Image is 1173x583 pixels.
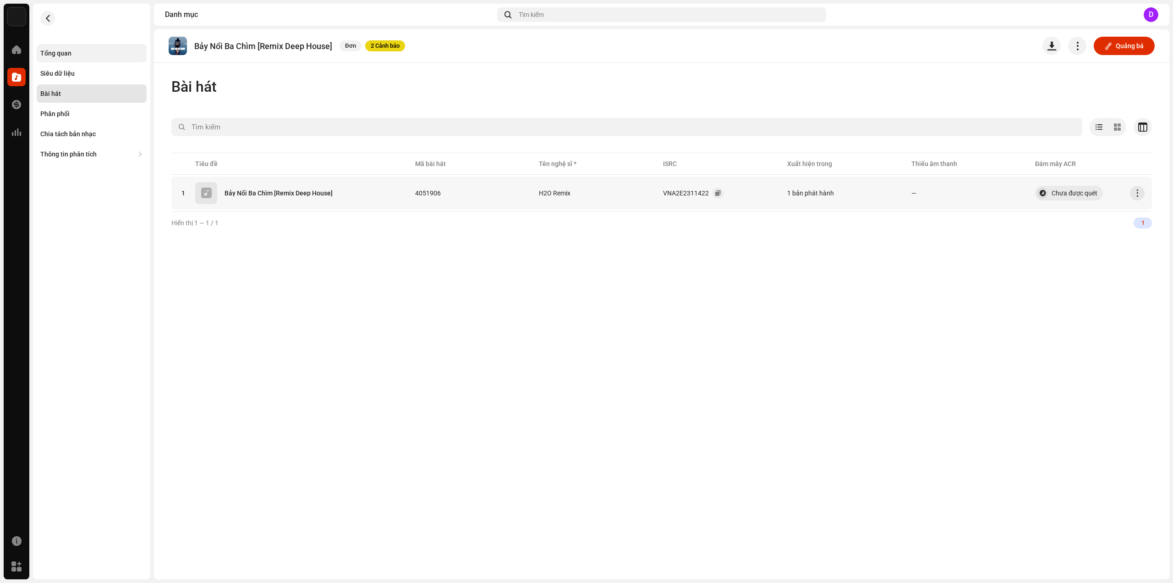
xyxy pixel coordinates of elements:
[165,11,493,18] div: Danh mục
[37,145,147,163] re-m-nav-dropdown: Thông tin phân tích
[1094,37,1155,55] button: Quảng bá
[37,84,147,103] re-m-nav-item: Bài hát
[787,190,897,196] span: 1 bản phát hành
[1052,190,1097,196] div: Chưa được quét
[1116,37,1144,55] span: Quảng bá
[40,110,70,117] div: Phân phối
[37,44,147,62] re-m-nav-item: Tổng quan
[171,219,219,227] span: Hiển thị 1 — 1 / 1
[539,190,648,196] span: H2O Remix
[194,41,332,51] p: Bảy Nổi Ba Chìm [Remix Deep House]
[519,11,544,18] span: Tìm kiếm
[37,125,147,143] re-m-nav-item: Chia tách bản nhạc
[169,37,187,55] img: 85fbc161-66e0-49ca-a395-15eb2622622d
[40,90,61,97] div: Bài hát
[40,150,97,158] div: Thông tin phân tích
[1134,217,1152,228] div: 1
[663,190,709,196] div: VNA2E2311422
[171,118,1082,136] input: Tìm kiếm
[787,190,834,196] div: 1 bản phát hành
[225,190,333,196] div: Bảy Nổi Ba Chìm [Remix Deep House]
[37,105,147,123] re-m-nav-item: Phân phối
[7,7,26,26] img: 76e35660-c1c7-4f61-ac9e-76e2af66a330
[1144,7,1158,22] div: D
[37,64,147,83] re-m-nav-item: Siêu dữ liệu
[340,40,362,51] span: Đơn
[171,78,217,96] span: Bài hát
[911,190,1021,196] re-a-table-badge: —
[539,190,570,196] div: H2O Remix
[40,70,75,77] div: Siêu dữ liệu
[40,130,96,138] div: Chia tách bản nhạc
[40,50,71,57] div: Tổng quan
[365,40,405,51] span: 2 Cảnh báo
[415,189,441,197] span: 4051906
